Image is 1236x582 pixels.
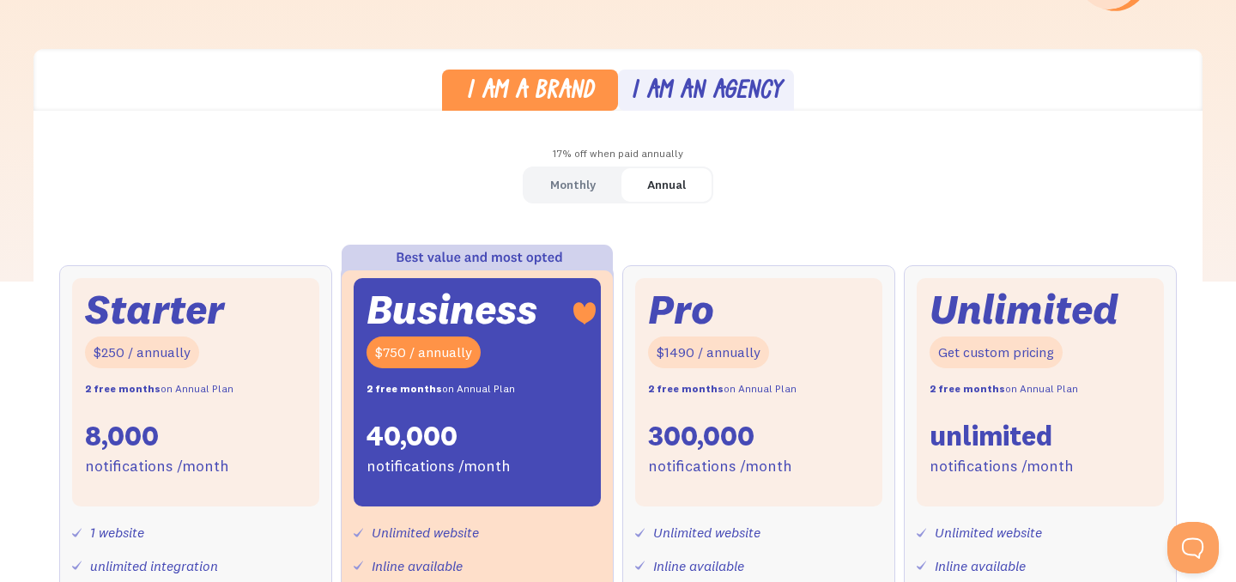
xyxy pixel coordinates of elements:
div: Pro [648,291,714,328]
div: Unlimited [930,291,1118,328]
div: Inline available [653,554,744,579]
div: on Annual Plan [648,377,797,402]
div: notifications /month [85,454,229,479]
div: Business [367,291,537,328]
strong: 2 free months [367,382,442,395]
strong: 2 free months [648,382,724,395]
strong: 2 free months [85,382,161,395]
div: 300,000 [648,418,754,454]
div: $250 / annually [85,336,199,368]
div: unlimited integration [90,554,218,579]
div: Unlimited website [372,520,479,545]
div: Inline available [935,554,1026,579]
div: 17% off when paid annually [33,142,1203,167]
div: Unlimited website [653,520,760,545]
strong: 2 free months [930,382,1005,395]
div: 40,000 [367,418,457,454]
div: Starter [85,291,224,328]
div: Get custom pricing [930,336,1063,368]
div: $1490 / annually [648,336,769,368]
div: unlimited [930,418,1052,454]
div: 8,000 [85,418,159,454]
div: I am a brand [466,80,594,105]
div: Inline available [372,554,463,579]
div: Monthly [550,173,596,197]
div: $750 / annually [367,336,481,368]
div: notifications /month [648,454,792,479]
div: I am an agency [631,80,782,105]
div: on Annual Plan [930,377,1078,402]
iframe: Toggle Customer Support [1167,522,1219,573]
div: Unlimited website [935,520,1042,545]
div: on Annual Plan [85,377,233,402]
div: notifications /month [367,454,511,479]
div: 1 website [90,520,144,545]
div: on Annual Plan [367,377,515,402]
div: Annual [647,173,686,197]
div: notifications /month [930,454,1074,479]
